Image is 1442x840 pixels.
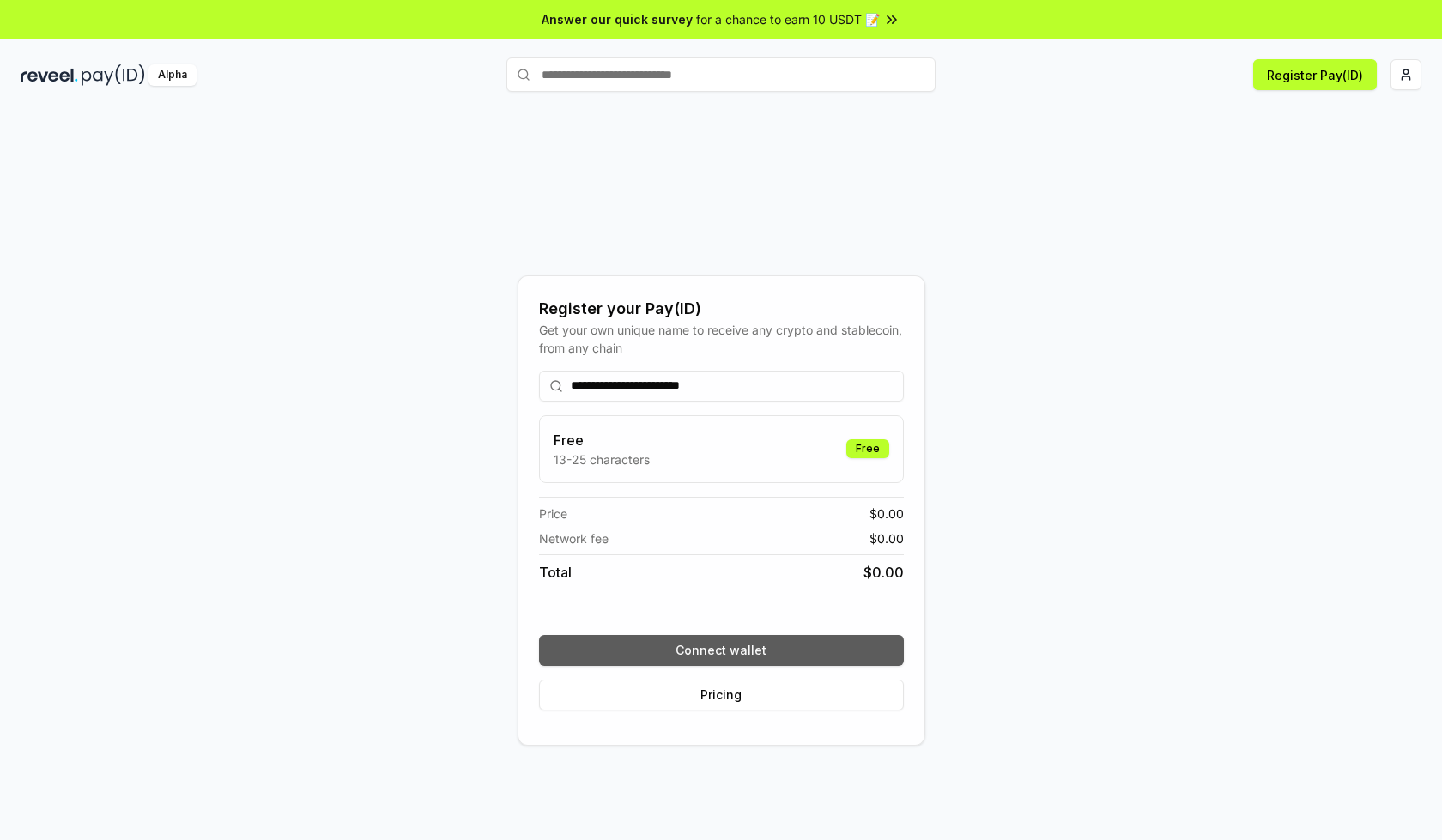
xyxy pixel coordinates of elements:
span: Answer our quick survey [542,10,693,28]
span: $ 0.00 [863,562,904,583]
div: Free [846,439,889,458]
span: $ 0.00 [869,529,904,547]
span: $ 0.00 [869,505,904,523]
button: Register Pay(ID) [1253,59,1377,90]
button: Connect wallet [539,635,904,666]
span: for a chance to earn 10 USDT 📝 [696,10,880,28]
span: Price [539,505,567,523]
span: Network fee [539,529,609,547]
div: Get your own unique name to receive any crypto and stablecoin, from any chain [539,321,904,357]
img: pay_id [82,64,145,86]
button: Pricing [539,680,904,710]
p: 13-25 characters [554,450,650,468]
div: Alpha [148,64,197,86]
h3: Free [554,430,650,450]
span: Total [539,562,572,583]
img: reveel_dark [21,64,78,86]
div: Register your Pay(ID) [539,297,904,321]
